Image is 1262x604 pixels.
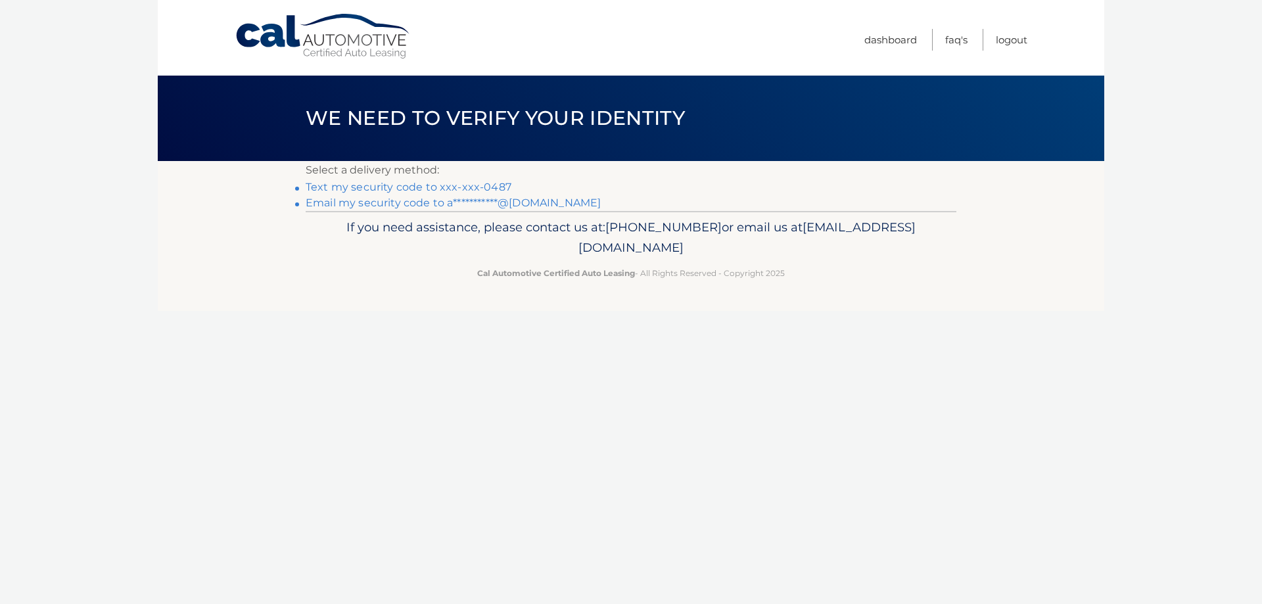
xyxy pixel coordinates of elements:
span: [PHONE_NUMBER] [605,220,722,235]
a: FAQ's [945,29,968,51]
p: If you need assistance, please contact us at: or email us at [314,217,948,259]
span: We need to verify your identity [306,106,685,130]
a: Text my security code to xxx-xxx-0487 [306,181,511,193]
p: Select a delivery method: [306,161,956,179]
p: - All Rights Reserved - Copyright 2025 [314,266,948,280]
a: Dashboard [864,29,917,51]
a: Logout [996,29,1027,51]
strong: Cal Automotive Certified Auto Leasing [477,268,635,278]
a: Cal Automotive [235,13,412,60]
